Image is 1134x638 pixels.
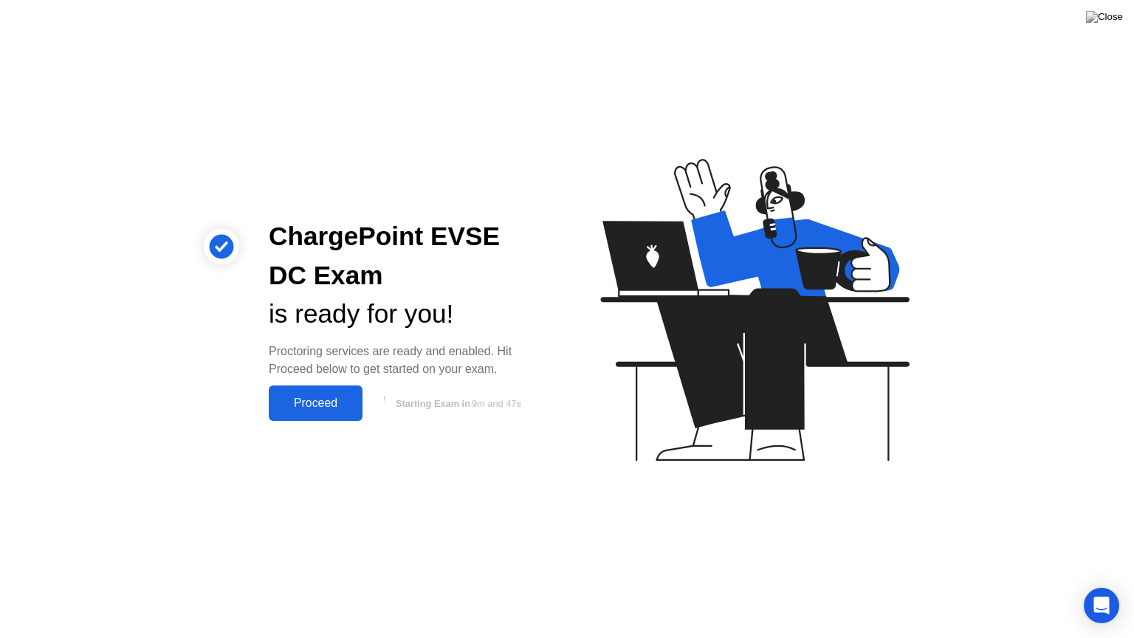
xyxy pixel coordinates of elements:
div: Proctoring services are ready and enabled. Hit Proceed below to get started on your exam. [269,343,543,378]
div: Open Intercom Messenger [1084,588,1119,623]
button: Starting Exam in9m and 47s [370,389,543,417]
span: 9m and 47s [472,398,521,409]
img: Close [1086,11,1123,23]
div: ChargePoint EVSE DC Exam [269,217,543,295]
div: Proceed [273,397,358,410]
button: Proceed [269,385,362,421]
div: is ready for you! [269,295,543,334]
